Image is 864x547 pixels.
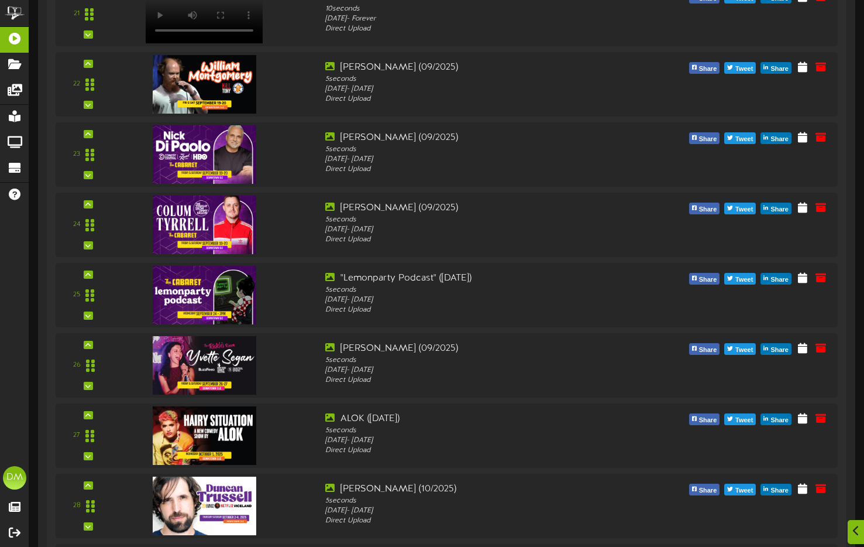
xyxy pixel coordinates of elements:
div: 28 [73,501,81,511]
span: Tweet [733,133,755,146]
span: Share [768,63,791,76]
div: [DATE] - [DATE] [325,365,634,375]
div: [DATE] - [DATE] [325,295,634,305]
span: Share [768,273,791,286]
button: Share [689,484,720,495]
div: 25 [73,290,80,300]
span: Share [697,63,720,76]
span: Share [768,133,791,146]
div: [DATE] - Forever [325,14,634,24]
span: Share [768,414,791,427]
button: Tweet [724,203,756,214]
button: Share [689,62,720,74]
div: Direct Upload [325,516,634,526]
div: [PERSON_NAME] (09/2025) [325,342,634,355]
button: Share [760,132,791,144]
img: ea66b1a6-0d94-4e6c-99dd-b6b12690bfd1.jpg [153,196,257,254]
img: b607de0a-cf40-4a28-b4e3-dee96d1ab094.jpg [153,406,257,465]
div: Direct Upload [325,24,634,34]
img: a9b685cb-a928-4ec6-b3d1-d43977bdef9a.jpg [153,55,257,114]
div: [PERSON_NAME] (09/2025) [325,131,634,145]
span: Share [697,273,720,286]
button: Share [760,203,791,214]
div: 5 seconds [325,496,634,506]
span: Tweet [733,273,755,286]
span: Tweet [733,63,755,76]
span: Tweet [733,344,755,357]
button: Share [689,343,720,355]
span: Share [697,203,720,216]
button: Tweet [724,273,756,285]
div: [DATE] - [DATE] [325,225,634,235]
div: [DATE] - [DATE] [325,155,634,165]
div: 5 seconds [325,355,634,365]
button: Tweet [724,62,756,74]
button: Share [689,203,720,214]
button: Share [689,273,720,285]
img: 10d9736d-5b57-4a7d-b560-6e0851c8593c.jpg [153,477,257,535]
div: "Lemonparty Podcast" ([DATE]) [325,272,634,285]
div: 21 [74,9,80,19]
div: 5 seconds [325,285,634,295]
button: Share [760,62,791,74]
div: Direct Upload [325,375,634,385]
div: DM [3,466,26,490]
span: Share [768,203,791,216]
div: 5 seconds [325,145,634,155]
div: 5 seconds [325,215,634,225]
div: 23 [73,149,80,159]
div: Direct Upload [325,235,634,245]
button: Share [689,413,720,425]
img: 9144983b-a04e-4e25-bcc4-dbdfb1b35981.jpg [153,125,257,184]
div: [DATE] - [DATE] [325,436,634,446]
div: 10 seconds [325,4,634,14]
img: e16d7879-e6b6-4e47-b69a-41e486a396f3.jpg [153,266,257,324]
button: Tweet [724,343,756,355]
button: Share [760,273,791,285]
span: Share [768,484,791,497]
div: 26 [73,360,81,370]
div: Direct Upload [325,305,634,315]
span: Share [697,344,720,357]
div: ALOK ([DATE]) [325,412,634,426]
button: Tweet [724,484,756,495]
button: Tweet [724,413,756,425]
span: Tweet [733,484,755,497]
span: Share [697,414,720,427]
div: 22 [73,79,80,89]
div: [DATE] - [DATE] [325,84,634,94]
button: Share [760,484,791,495]
div: 24 [73,220,80,230]
div: [PERSON_NAME] (09/2025) [325,61,634,74]
div: Direct Upload [325,446,634,456]
div: 5 seconds [325,74,634,84]
div: 5 seconds [325,426,634,436]
div: Direct Upload [325,94,634,104]
div: Direct Upload [325,165,634,175]
button: Share [760,413,791,425]
div: [PERSON_NAME] (10/2025) [325,483,634,496]
span: Tweet [733,414,755,427]
span: Tweet [733,203,755,216]
div: 27 [73,430,80,440]
div: [DATE] - [DATE] [325,506,634,516]
span: Share [697,484,720,497]
img: c9aed2a0-f3ea-443d-8f2f-be47c0b68eaa.jpg [153,336,257,395]
div: [PERSON_NAME] (09/2025) [325,201,634,215]
button: Share [760,343,791,355]
button: Tweet [724,132,756,144]
button: Share [689,132,720,144]
span: Share [768,344,791,357]
span: Share [697,133,720,146]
